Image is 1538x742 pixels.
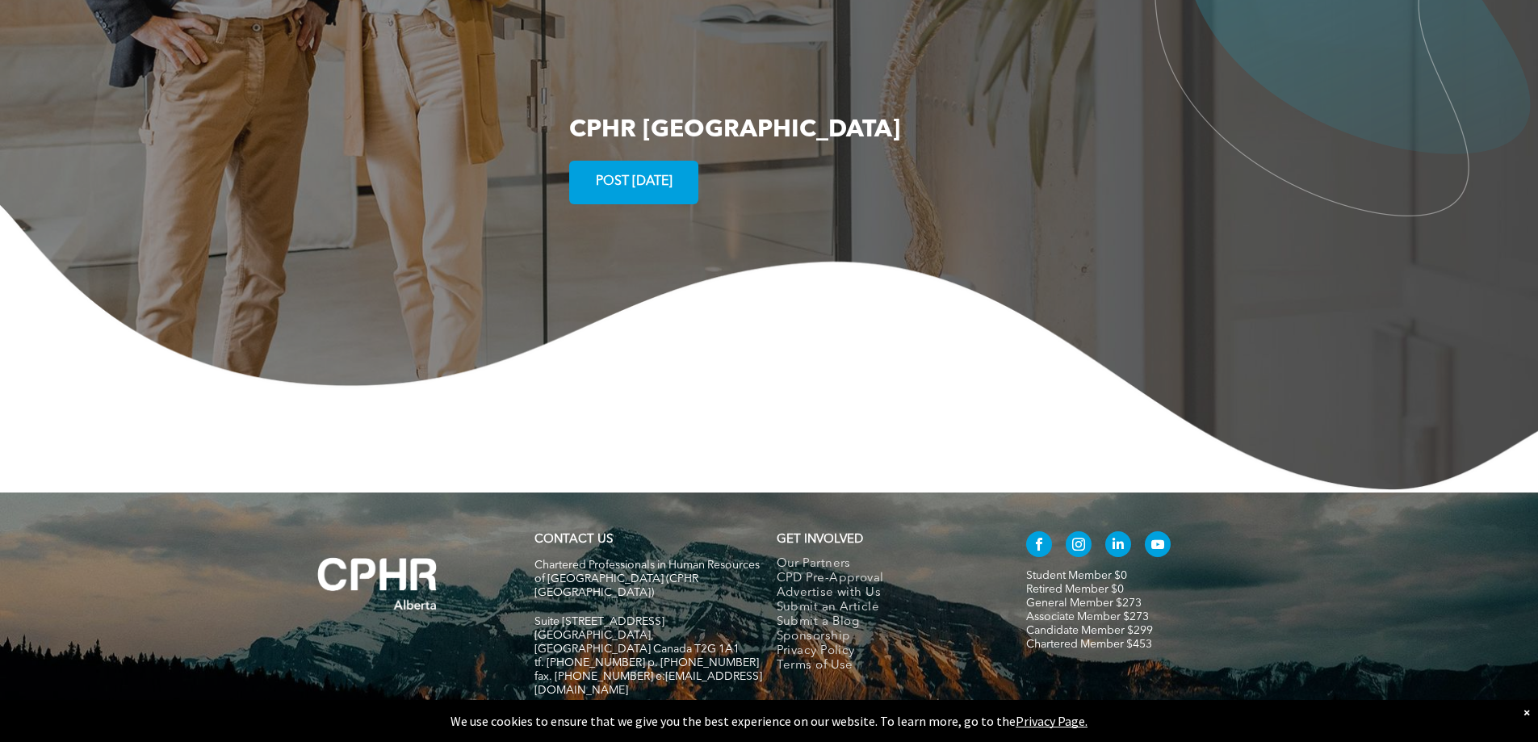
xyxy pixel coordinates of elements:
[285,525,471,643] img: A white background with a few lines on it
[534,616,664,627] span: Suite [STREET_ADDRESS]
[1026,531,1052,561] a: facebook
[1026,639,1152,650] a: Chartered Member $453
[534,534,613,546] a: CONTACT US
[1105,531,1131,561] a: linkedin
[1523,704,1530,720] div: Dismiss notification
[777,601,992,615] a: Submit an Article
[777,572,992,586] a: CPD Pre-Approval
[777,615,992,630] a: Submit a Blog
[1026,570,1127,581] a: Student Member $0
[777,586,992,601] a: Advertise with Us
[777,659,992,673] a: Terms of Use
[569,118,900,142] span: CPHR [GEOGRAPHIC_DATA]
[534,630,740,655] span: [GEOGRAPHIC_DATA], [GEOGRAPHIC_DATA] Canada T2G 1A1
[534,671,762,696] span: fax. [PHONE_NUMBER] e:[EMAIL_ADDRESS][DOMAIN_NAME]
[777,630,992,644] a: Sponsorship
[1016,713,1087,729] a: Privacy Page.
[590,166,678,198] span: POST [DATE]
[777,557,992,572] a: Our Partners
[777,644,992,659] a: Privacy Policy
[1026,625,1153,636] a: Candidate Member $299
[534,657,759,669] span: tf. [PHONE_NUMBER] p. [PHONE_NUMBER]
[1026,584,1124,595] a: Retired Member $0
[1066,531,1092,561] a: instagram
[534,560,760,598] span: Chartered Professionals in Human Resources of [GEOGRAPHIC_DATA] (CPHR [GEOGRAPHIC_DATA])
[569,161,698,204] a: POST [DATE]
[1145,531,1171,561] a: youtube
[777,534,863,546] span: GET INVOLVED
[1026,597,1142,609] a: General Member $273
[1026,611,1149,623] a: Associate Member $273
